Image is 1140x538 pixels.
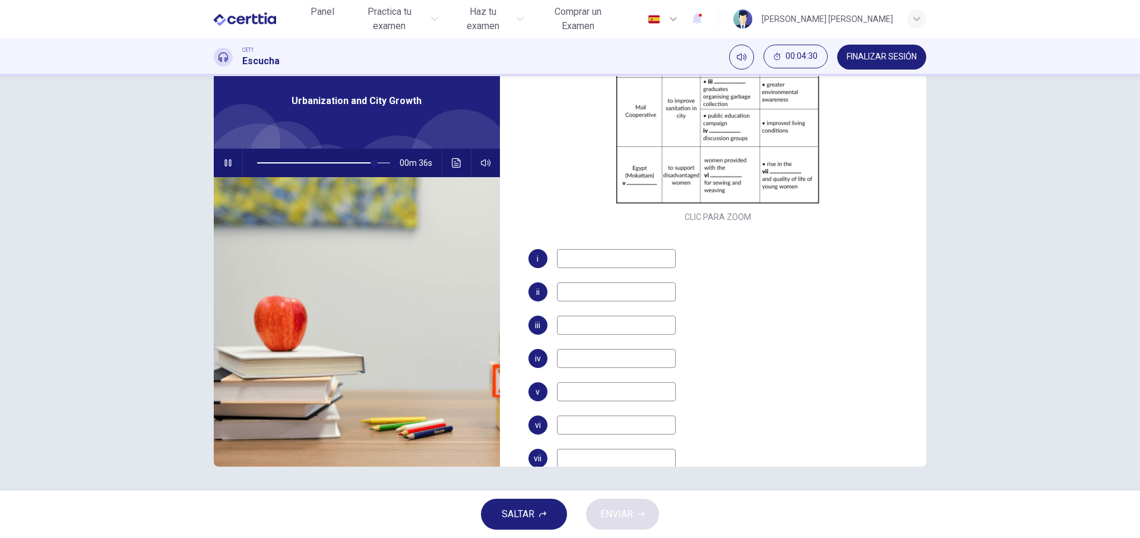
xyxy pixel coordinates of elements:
span: Comprar un Examen [538,5,618,33]
span: vi [535,421,541,429]
div: [PERSON_NAME] [PERSON_NAME] [762,12,893,26]
a: CERTTIA logo [214,7,303,31]
span: 00m 36s [400,149,442,177]
button: FINALIZAR SESIÓN [837,45,926,70]
button: Comprar un Examen [533,1,623,37]
span: Panel [311,5,334,19]
button: Panel [303,1,341,23]
span: v [536,388,540,396]
span: ii [536,288,540,296]
img: Profile picture [733,10,752,29]
span: iv [535,354,541,363]
span: SALTAR [502,506,534,523]
span: i [537,254,539,263]
button: Haz clic para ver la transcripción del audio [447,149,466,177]
button: Haz tu examen [448,1,528,37]
span: 00:04:30 [786,52,818,61]
span: FINALIZAR SESIÓN [847,52,917,62]
span: Haz tu examen [452,5,512,33]
span: iii [535,321,540,329]
div: Ocultar [764,45,828,70]
a: Panel [303,1,341,37]
button: 00:04:30 [764,45,828,68]
span: CET1 [242,46,254,54]
img: Urbanization and City Growth [214,177,500,467]
span: Practica tu examen [351,5,428,33]
button: SALTAR [481,499,567,530]
button: Practica tu examen [346,1,444,37]
span: vii [534,454,541,463]
img: es [647,15,661,24]
h1: Escucha [242,54,280,68]
img: CERTTIA logo [214,7,276,31]
span: Urbanization and City Growth [292,94,422,108]
div: Silenciar [729,45,754,70]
